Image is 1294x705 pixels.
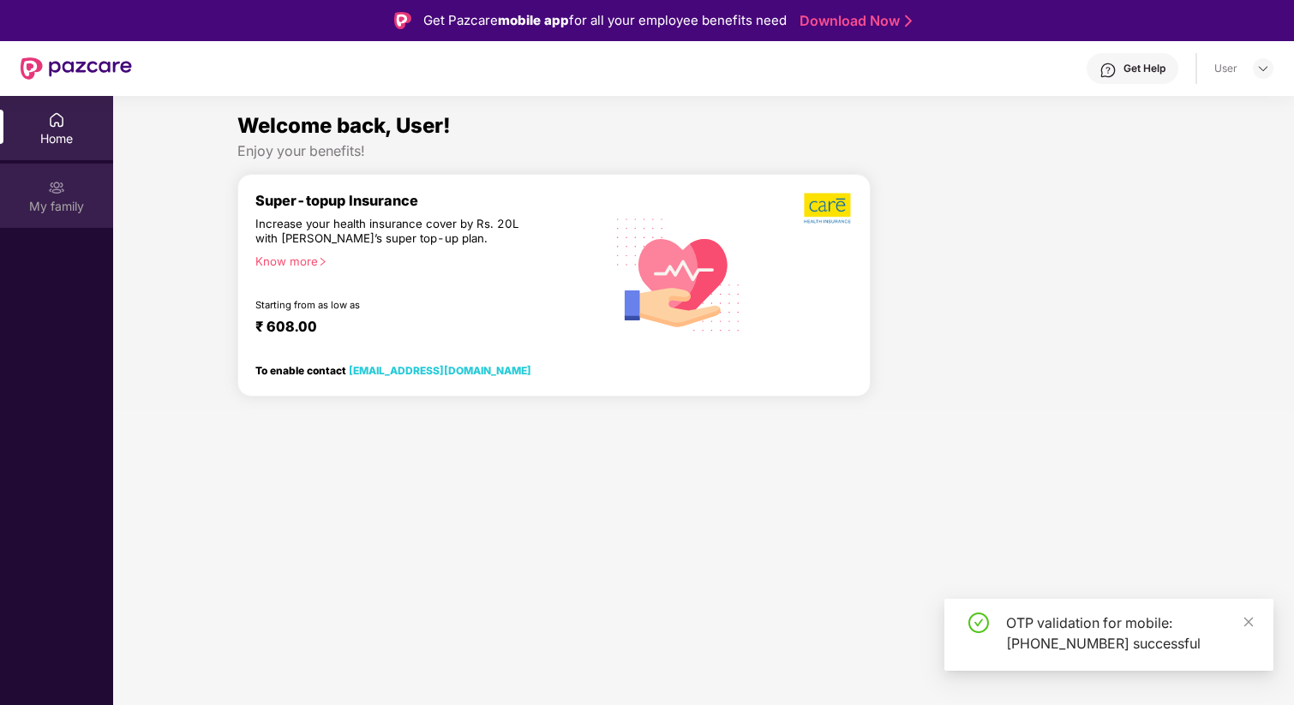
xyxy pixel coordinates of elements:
span: close [1243,616,1255,628]
img: b5dec4f62d2307b9de63beb79f102df3.png [804,192,853,224]
div: Increase your health insurance cover by Rs. 20L with [PERSON_NAME]’s super top-up plan. [255,217,530,247]
div: Starting from as low as [255,299,531,311]
img: Logo [394,12,411,29]
div: OTP validation for mobile: [PHONE_NUMBER] successful [1006,612,1253,654]
img: svg+xml;base64,PHN2ZyBpZD0iSG9tZSIgeG1sbnM9Imh0dHA6Ly93d3cudzMub3JnLzIwMDAvc3ZnIiB3aWR0aD0iMjAiIG... [48,111,65,128]
div: User [1214,62,1237,75]
img: svg+xml;base64,PHN2ZyB4bWxucz0iaHR0cDovL3d3dy53My5vcmcvMjAwMC9zdmciIHhtbG5zOnhsaW5rPSJodHRwOi8vd3... [604,198,753,350]
div: Get Pazcare for all your employee benefits need [423,10,787,31]
div: ₹ 608.00 [255,318,587,338]
div: To enable contact [255,364,531,376]
a: [EMAIL_ADDRESS][DOMAIN_NAME] [349,364,531,377]
div: Get Help [1123,62,1165,75]
img: New Pazcare Logo [21,57,132,80]
img: svg+xml;base64,PHN2ZyBpZD0iRHJvcGRvd24tMzJ4MzIiIHhtbG5zPSJodHRwOi8vd3d3LnczLm9yZy8yMDAwL3N2ZyIgd2... [1256,62,1270,75]
img: svg+xml;base64,PHN2ZyB3aWR0aD0iMjAiIGhlaWdodD0iMjAiIHZpZXdCb3g9IjAgMCAyMCAyMCIgZmlsbD0ibm9uZSIgeG... [48,179,65,196]
a: Download Now [800,12,907,30]
strong: mobile app [498,12,569,28]
span: right [318,257,327,266]
img: svg+xml;base64,PHN2ZyBpZD0iSGVscC0zMngzMiIgeG1sbnM9Imh0dHA6Ly93d3cudzMub3JnLzIwMDAvc3ZnIiB3aWR0aD... [1099,62,1117,79]
div: Super-topup Insurance [255,192,604,209]
div: Enjoy your benefits! [237,142,1170,160]
span: check-circle [968,612,989,633]
span: Welcome back, User! [237,113,451,138]
img: Stroke [905,12,912,30]
div: Know more [255,254,594,266]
